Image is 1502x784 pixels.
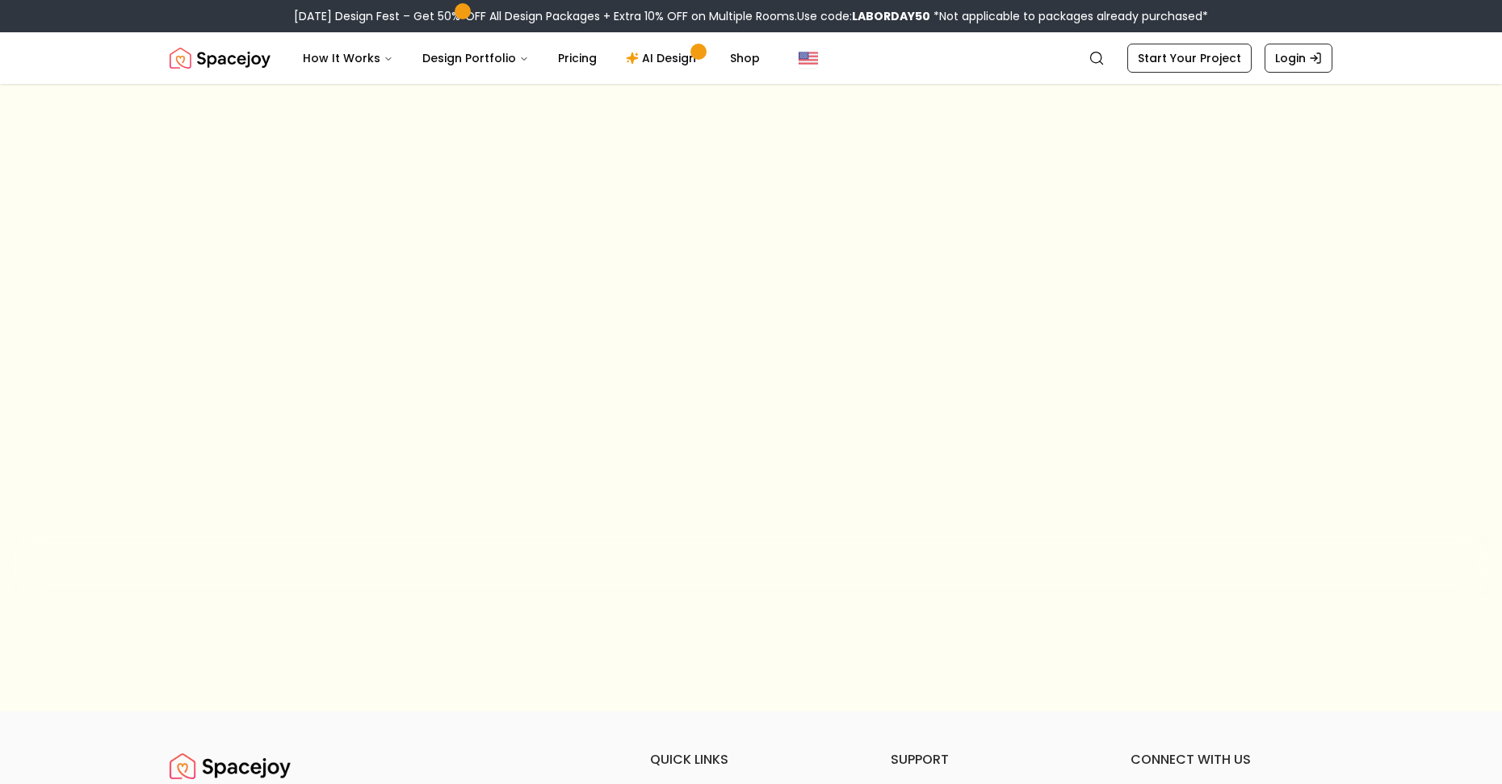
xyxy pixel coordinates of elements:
[170,42,271,74] img: Spacejoy Logo
[717,42,773,74] a: Shop
[545,42,610,74] a: Pricing
[1265,44,1332,73] a: Login
[170,750,291,782] a: Spacejoy
[1127,44,1252,73] a: Start Your Project
[409,42,542,74] button: Design Portfolio
[799,48,818,68] img: United States
[290,42,406,74] button: How It Works
[852,8,930,24] b: LABORDAY50
[170,750,291,782] img: Spacejoy Logo
[797,8,930,24] span: Use code:
[294,8,1208,24] div: [DATE] Design Fest – Get 50% OFF All Design Packages + Extra 10% OFF on Multiple Rooms.
[650,750,852,769] h6: quick links
[170,42,271,74] a: Spacejoy
[290,42,773,74] nav: Main
[930,8,1208,24] span: *Not applicable to packages already purchased*
[170,32,1332,84] nav: Global
[1131,750,1332,769] h6: connect with us
[891,750,1093,769] h6: support
[613,42,714,74] a: AI Design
